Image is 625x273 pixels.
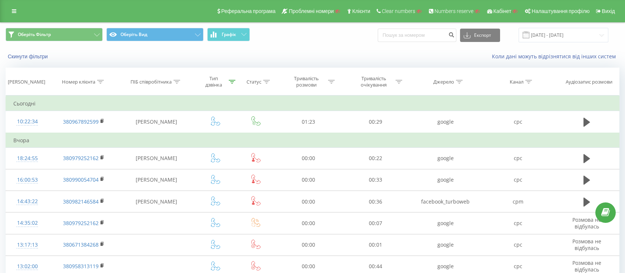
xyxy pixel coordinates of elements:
[119,191,194,212] td: [PERSON_NAME]
[275,234,342,256] td: 00:00
[63,118,99,125] a: 380967892599
[247,79,261,85] div: Статус
[13,238,42,252] div: 13:17:13
[382,8,415,14] span: Clear numbers
[275,212,342,234] td: 00:00
[409,234,482,256] td: google
[119,147,194,169] td: [PERSON_NAME]
[222,32,236,37] span: Графік
[482,169,555,191] td: cpc
[62,79,95,85] div: Номер клієнта
[13,173,42,187] div: 16:00:53
[13,216,42,230] div: 14:35:02
[6,133,619,148] td: Вчора
[63,241,99,248] a: 380671384268
[63,220,99,227] a: 380979252162
[13,151,42,166] div: 18:24:55
[275,169,342,191] td: 00:00
[409,212,482,234] td: google
[63,176,99,183] a: 380990054704
[342,212,409,234] td: 00:07
[63,155,99,162] a: 380979252162
[482,212,555,234] td: cpc
[8,79,45,85] div: [PERSON_NAME]
[342,111,409,133] td: 00:29
[18,32,51,38] span: Оберіть Фільтр
[492,53,619,60] a: Коли дані можуть відрізнятися вiд інших систем
[13,194,42,209] div: 14:43:22
[602,8,615,14] span: Вихід
[63,263,99,270] a: 380958313119
[63,198,99,205] a: 380982146584
[482,147,555,169] td: cpc
[289,8,334,14] span: Проблемні номери
[378,29,456,42] input: Пошук за номером
[482,111,555,133] td: cpc
[119,111,194,133] td: [PERSON_NAME]
[433,79,454,85] div: Джерело
[275,147,342,169] td: 00:00
[6,28,103,41] button: Оберіть Фільтр
[207,28,250,41] button: Графік
[130,79,172,85] div: ПІБ співробітника
[460,29,500,42] button: Експорт
[572,259,601,273] span: Розмова не відбулась
[352,8,370,14] span: Клієнти
[6,53,52,60] button: Скинути фільтри
[482,234,555,256] td: cpc
[409,191,482,212] td: facebook_turboweb
[482,191,555,212] td: cpm
[409,169,482,191] td: google
[287,75,326,88] div: Тривалість розмови
[221,8,276,14] span: Реферальна програма
[342,169,409,191] td: 00:33
[13,114,42,129] div: 10:22:34
[572,238,601,251] span: Розмова не відбулась
[6,96,619,111] td: Сьогодні
[119,169,194,191] td: [PERSON_NAME]
[434,8,473,14] span: Numbers reserve
[493,8,512,14] span: Кабінет
[342,191,409,212] td: 00:36
[275,111,342,133] td: 01:23
[566,79,612,85] div: Аудіозапис розмови
[354,75,394,88] div: Тривалість очікування
[201,75,226,88] div: Тип дзвінка
[532,8,589,14] span: Налаштування профілю
[106,28,204,41] button: Оберіть Вид
[342,147,409,169] td: 00:22
[510,79,523,85] div: Канал
[342,234,409,256] td: 00:01
[409,111,482,133] td: google
[409,147,482,169] td: google
[275,191,342,212] td: 00:00
[572,216,601,230] span: Розмова не відбулась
